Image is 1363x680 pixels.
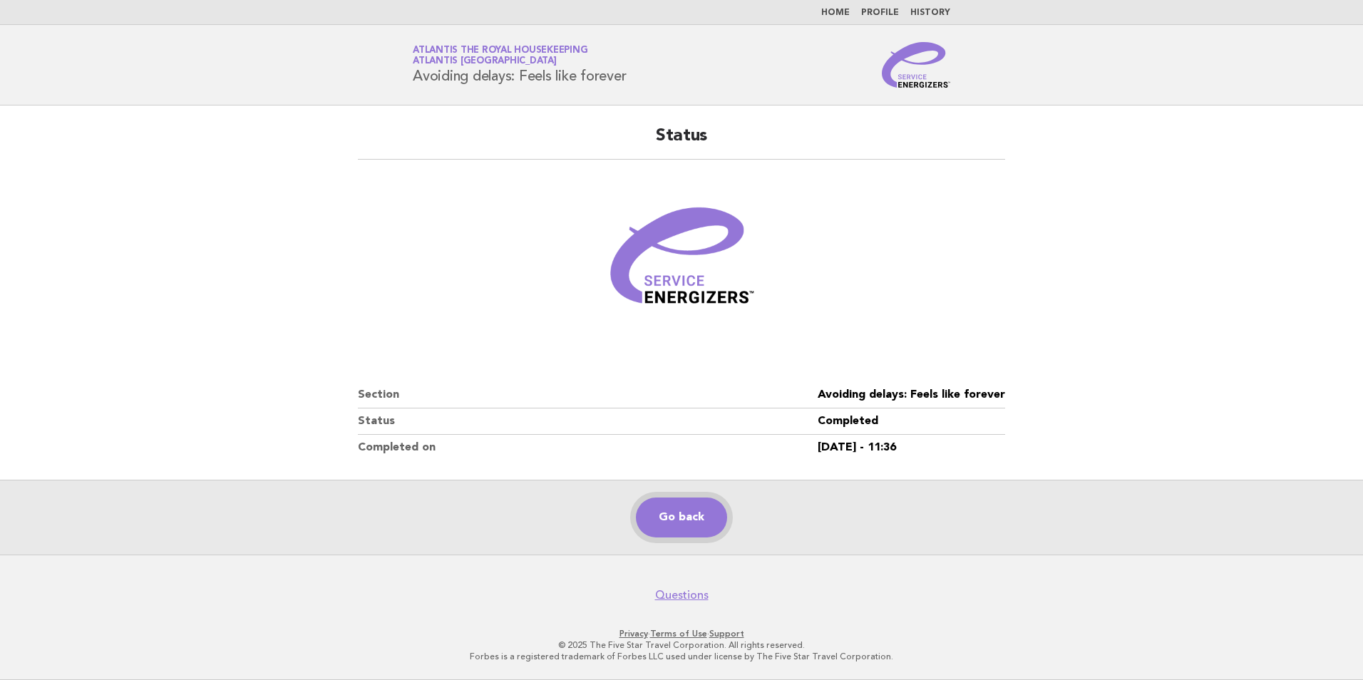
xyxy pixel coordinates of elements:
a: Questions [655,588,709,602]
dd: Completed [818,408,1005,435]
a: Go back [636,498,727,537]
dt: Completed on [358,435,818,460]
h2: Status [358,125,1005,160]
span: Atlantis [GEOGRAPHIC_DATA] [413,57,557,66]
a: Support [709,629,744,639]
p: © 2025 The Five Star Travel Corporation. All rights reserved. [245,639,1118,651]
a: Terms of Use [650,629,707,639]
h1: Avoiding delays: Feels like forever [413,46,626,83]
p: Forbes is a registered trademark of Forbes LLC used under license by The Five Star Travel Corpora... [245,651,1118,662]
a: Atlantis the Royal HousekeepingAtlantis [GEOGRAPHIC_DATA] [413,46,587,66]
dt: Status [358,408,818,435]
img: Verified [596,177,767,348]
a: Privacy [619,629,648,639]
img: Service Energizers [882,42,950,88]
dd: [DATE] - 11:36 [818,435,1005,460]
a: History [910,9,950,17]
dd: Avoiding delays: Feels like forever [818,382,1005,408]
p: · · [245,628,1118,639]
dt: Section [358,382,818,408]
a: Profile [861,9,899,17]
a: Home [821,9,850,17]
